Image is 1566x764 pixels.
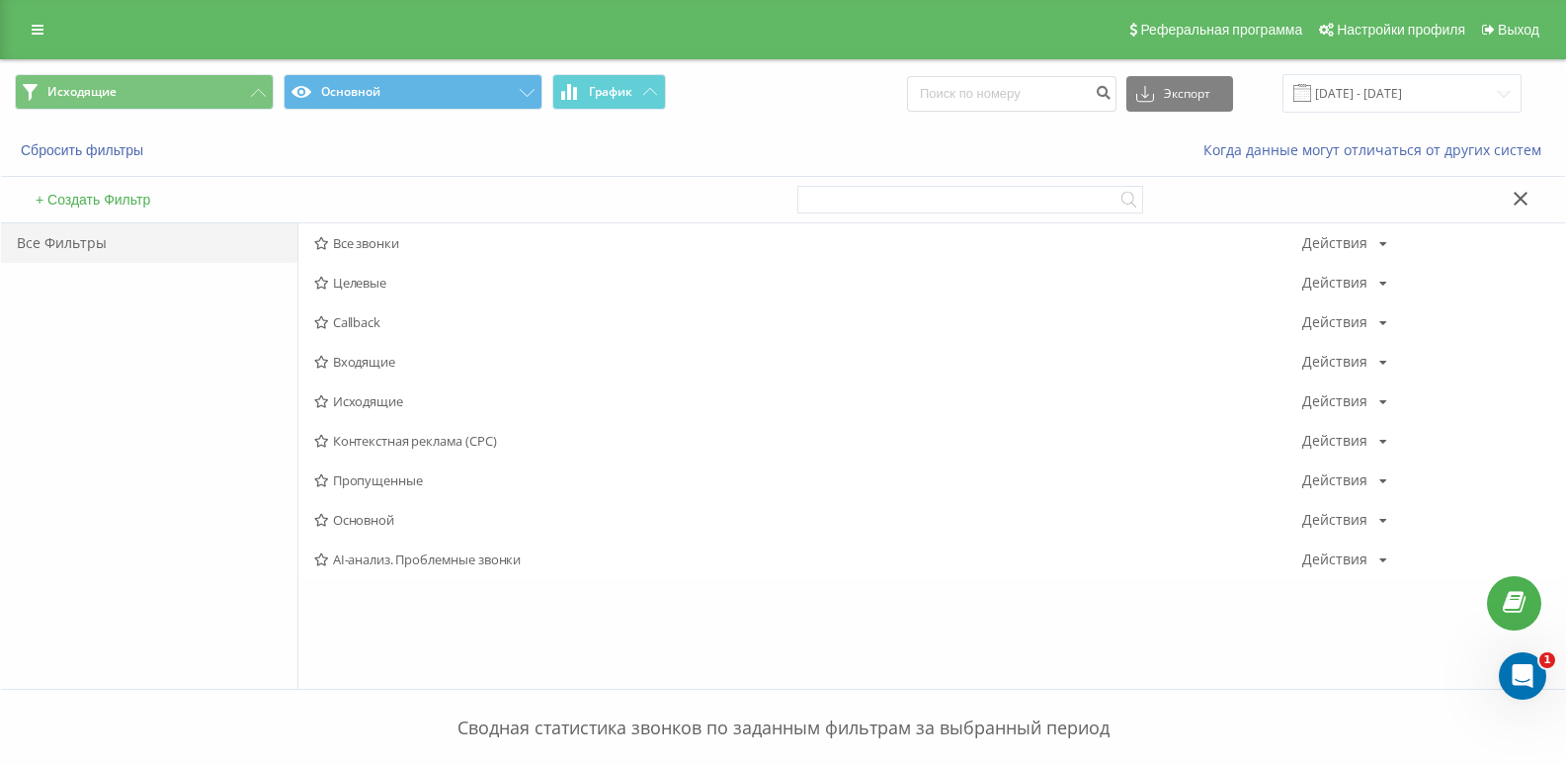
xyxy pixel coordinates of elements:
[314,473,1302,487] span: Пропущенные
[1499,652,1546,700] iframe: Intercom live chat
[15,74,274,110] button: Исходящие
[1498,22,1539,38] span: Выход
[1302,315,1367,329] div: Действия
[589,85,632,99] span: График
[314,513,1302,527] span: Основной
[1,223,297,263] div: Все Фильтры
[1140,22,1302,38] span: Реферальная программа
[1302,276,1367,290] div: Действия
[1302,394,1367,408] div: Действия
[15,141,153,159] button: Сбросить фильтры
[314,552,1302,566] span: AI-анализ. Проблемные звонки
[30,191,156,209] button: + Создать Фильтр
[1539,652,1555,668] span: 1
[1302,355,1367,369] div: Действия
[1302,236,1367,250] div: Действия
[1302,473,1367,487] div: Действия
[1203,140,1551,159] a: Когда данные могут отличаться от других систем
[47,84,117,100] span: Исходящие
[1337,22,1465,38] span: Настройки профиля
[1507,190,1535,211] button: Закрыть
[1302,552,1367,566] div: Действия
[314,236,1302,250] span: Все звонки
[314,434,1302,448] span: Контекстная реклама (CPC)
[1126,76,1233,112] button: Экспорт
[314,355,1302,369] span: Входящие
[314,315,1302,329] span: Callback
[1302,434,1367,448] div: Действия
[1302,513,1367,527] div: Действия
[15,676,1551,741] p: Сводная статистика звонков по заданным фильтрам за выбранный период
[284,74,542,110] button: Основной
[907,76,1116,112] input: Поиск по номеру
[552,74,666,110] button: График
[314,394,1302,408] span: Исходящие
[314,276,1302,290] span: Целевые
